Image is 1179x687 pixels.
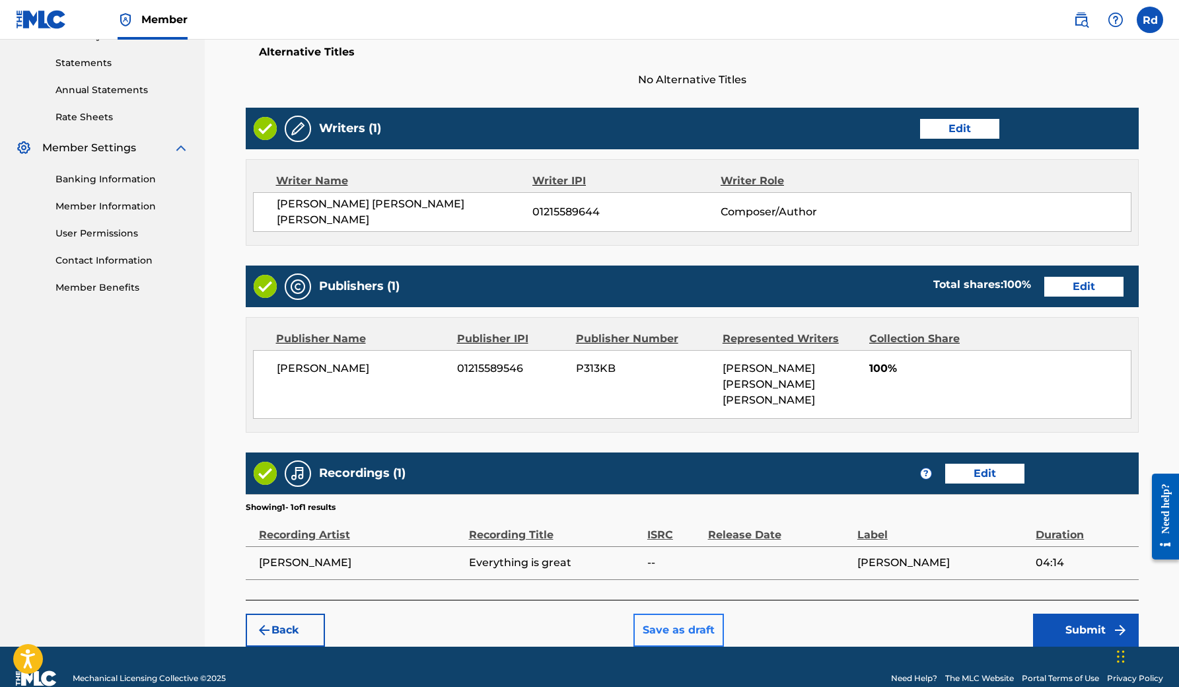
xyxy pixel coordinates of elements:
[55,83,189,97] a: Annual Statements
[16,140,32,156] img: Member Settings
[1117,637,1125,676] div: Drag
[576,361,713,377] span: P313KB
[945,464,1024,484] button: Edit
[532,204,720,220] span: 01215589644
[933,277,1031,293] div: Total shares:
[945,672,1014,684] a: The MLC Website
[921,468,931,479] span: ?
[869,331,997,347] div: Collection Share
[276,173,533,189] div: Writer Name
[55,254,189,268] a: Contact Information
[1107,672,1163,684] a: Privacy Policy
[319,121,381,136] h5: Writers (1)
[1022,672,1099,684] a: Portal Terms of Use
[55,227,189,240] a: User Permissions
[290,279,306,295] img: Publishers
[16,670,57,686] img: logo
[290,466,306,482] img: Recordings
[256,622,272,638] img: 7ee5dd4eb1f8a8e3ef2f.svg
[319,466,406,481] h5: Recordings (1)
[118,12,133,28] img: Top Rightsholder
[16,10,67,29] img: MLC Logo
[469,555,641,571] span: Everything is great
[708,513,851,543] div: Release Date
[276,331,447,347] div: Publisher Name
[647,555,701,571] span: --
[42,140,136,156] span: Member Settings
[73,672,226,684] span: Mechanical Licensing Collective © 2025
[723,331,859,347] div: Represented Writers
[457,331,566,347] div: Publisher IPI
[469,513,641,543] div: Recording Title
[290,121,306,137] img: Writers
[55,281,189,295] a: Member Benefits
[1142,462,1179,571] iframe: Resource Center
[857,513,1029,543] div: Label
[246,72,1139,88] span: No Alternative Titles
[259,513,462,543] div: Recording Artist
[721,173,892,189] div: Writer Role
[721,204,892,220] span: Composer/Author
[55,56,189,70] a: Statements
[277,361,448,377] span: [PERSON_NAME]
[1068,7,1094,33] a: Public Search
[319,279,400,294] h5: Publishers (1)
[141,12,188,27] span: Member
[1137,7,1163,33] div: User Menu
[1033,614,1139,647] button: Submit
[55,199,189,213] a: Member Information
[246,614,325,647] button: Back
[920,119,999,139] button: Edit
[259,46,1125,59] h5: Alternative Titles
[647,513,701,543] div: ISRC
[1113,624,1179,687] iframe: Chat Widget
[254,275,277,298] img: Valid
[1102,7,1129,33] div: Help
[869,361,1131,377] span: 100%
[254,117,277,140] img: Valid
[857,555,1029,571] span: [PERSON_NAME]
[1108,12,1124,28] img: help
[1036,513,1131,543] div: Duration
[277,196,533,228] span: [PERSON_NAME] [PERSON_NAME] [PERSON_NAME]
[254,462,277,485] img: Valid
[633,614,724,647] button: Save as draft
[55,172,189,186] a: Banking Information
[246,501,336,513] p: Showing 1 - 1 of 1 results
[1073,12,1089,28] img: search
[259,555,462,571] span: [PERSON_NAME]
[1003,278,1031,291] span: 100 %
[1044,277,1124,297] button: Edit
[532,173,721,189] div: Writer IPI
[173,140,189,156] img: expand
[576,331,713,347] div: Publisher Number
[55,110,189,124] a: Rate Sheets
[457,361,566,377] span: 01215589546
[1036,555,1131,571] span: 04:14
[891,672,937,684] a: Need Help?
[1112,622,1128,638] img: f7272a7cc735f4ea7f67.svg
[723,362,815,406] span: [PERSON_NAME] [PERSON_NAME] [PERSON_NAME]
